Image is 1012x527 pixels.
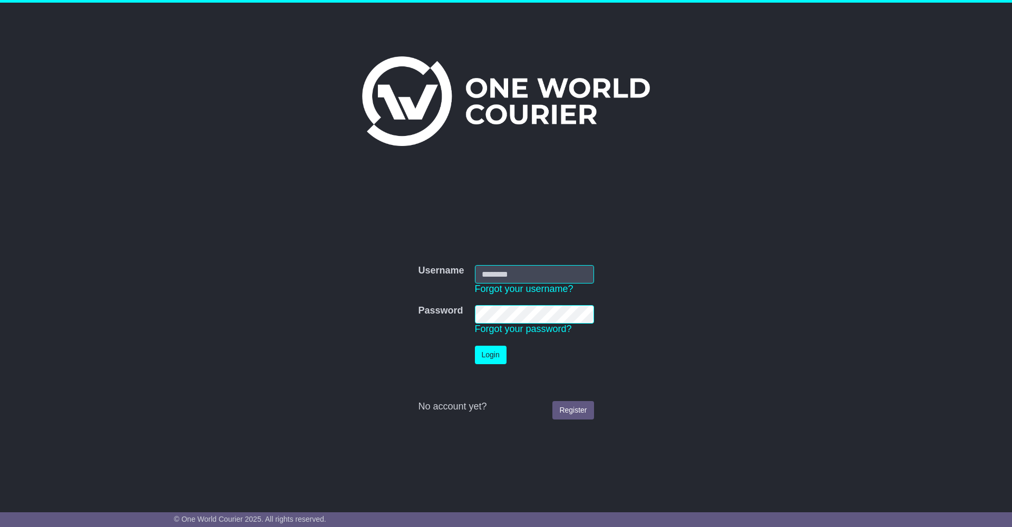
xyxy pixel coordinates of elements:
img: One World [362,56,650,146]
span: © One World Courier 2025. All rights reserved. [174,515,326,523]
label: Password [418,305,463,317]
button: Login [475,346,507,364]
div: No account yet? [418,401,593,413]
a: Forgot your password? [475,324,572,334]
label: Username [418,265,464,277]
a: Register [552,401,593,419]
a: Forgot your username? [475,284,573,294]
